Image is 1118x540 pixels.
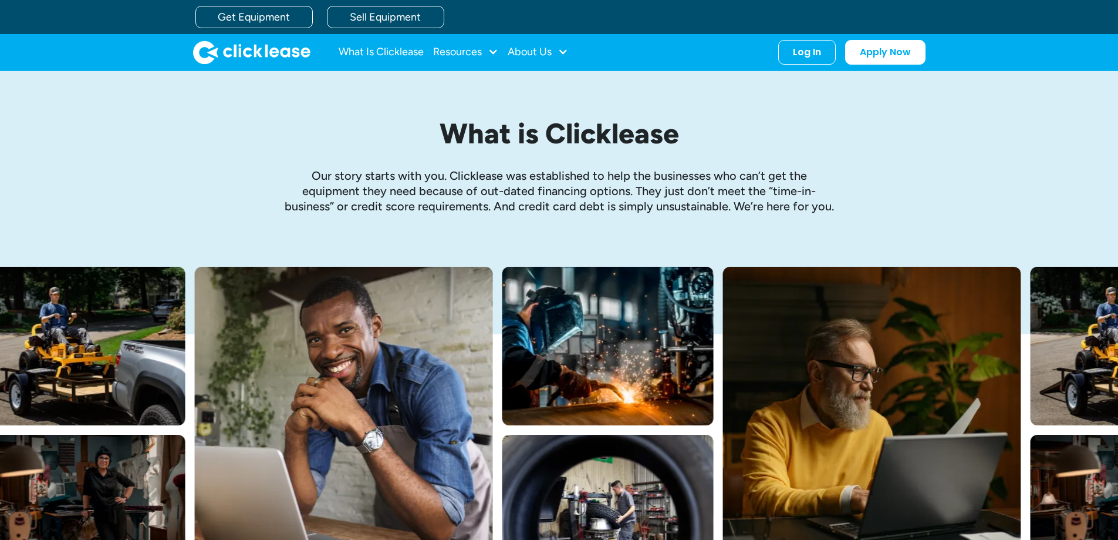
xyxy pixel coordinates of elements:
[193,41,310,64] a: home
[195,6,313,28] a: Get Equipment
[793,46,821,58] div: Log In
[845,40,926,65] a: Apply Now
[508,41,568,64] div: About Us
[193,41,310,64] img: Clicklease logo
[339,41,424,64] a: What Is Clicklease
[433,41,498,64] div: Resources
[327,6,444,28] a: Sell Equipment
[502,267,714,425] img: A welder in a large mask working on a large pipe
[283,118,835,149] h1: What is Clicklease
[283,168,835,214] p: Our story starts with you. Clicklease was established to help the businesses who can’t get the eq...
